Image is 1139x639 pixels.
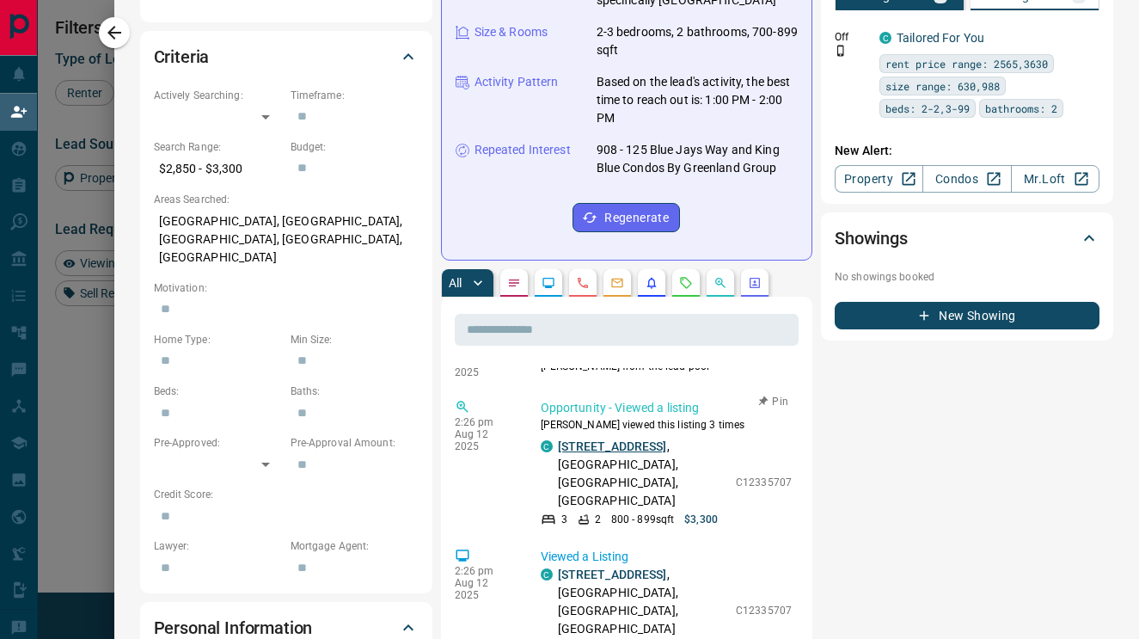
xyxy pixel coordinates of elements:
p: Opportunity - Viewed a listing [541,399,793,417]
p: Search Range: [154,139,282,155]
p: All [449,277,462,289]
a: [STREET_ADDRESS] [558,439,667,453]
span: size range: 630,988 [885,77,1000,95]
p: 908 - 125 Blue Jays Way and King Blue Condos By Greenland Group [597,141,799,177]
div: condos.ca [879,32,891,44]
svg: Calls [576,276,590,290]
p: 2:26 pm [455,416,515,428]
div: Showings [835,218,1099,259]
p: , [GEOGRAPHIC_DATA], [GEOGRAPHIC_DATA], [GEOGRAPHIC_DATA] [558,566,727,638]
p: New Alert: [835,142,1099,160]
p: 3 [561,512,567,527]
p: Baths: [291,384,419,399]
p: Size & Rooms [475,23,548,41]
p: Min Size: [291,332,419,347]
p: [GEOGRAPHIC_DATA], [GEOGRAPHIC_DATA], [GEOGRAPHIC_DATA], [GEOGRAPHIC_DATA], [GEOGRAPHIC_DATA] [154,207,419,272]
button: New Showing [835,302,1099,329]
p: No showings booked [835,269,1099,285]
p: Home Type: [154,332,282,347]
svg: Requests [679,276,693,290]
p: Repeated Interest [475,141,571,159]
svg: Push Notification Only [835,45,847,57]
h2: Criteria [154,43,210,71]
div: condos.ca [541,568,553,581]
p: 2 [595,512,601,527]
p: Aug 12 2025 [455,577,515,601]
a: Condos [922,165,1011,193]
svg: Agent Actions [748,276,762,290]
p: $2,850 - $3,300 [154,155,282,183]
p: Activity Pattern [475,73,559,91]
p: Motivation: [154,280,419,296]
p: Pre-Approved: [154,435,282,451]
p: Credit Score: [154,487,419,502]
p: Lawyer: [154,538,282,554]
span: beds: 2-2,3-99 [885,100,970,117]
p: Actively Searching: [154,88,282,103]
p: $3,300 [684,512,718,527]
p: Off [835,29,869,45]
p: Beds: [154,384,282,399]
p: Based on the lead's activity, the best time to reach out is: 1:00 PM - 2:00 PM [597,73,799,127]
button: Regenerate [573,203,680,232]
a: Property [835,165,923,193]
svg: Listing Alerts [645,276,658,290]
svg: Notes [507,276,521,290]
svg: Lead Browsing Activity [542,276,555,290]
a: Mr.Loft [1011,165,1099,193]
p: 2:26 pm [455,565,515,577]
p: Areas Searched: [154,192,419,207]
p: [PERSON_NAME] viewed this listing 3 times [541,417,793,433]
div: Criteria [154,36,419,77]
p: Aug 12 2025 [455,428,515,452]
p: C12335707 [736,475,792,490]
svg: Opportunities [713,276,727,290]
a: [STREET_ADDRESS] [558,568,667,581]
p: Timeframe: [291,88,419,103]
p: 2-3 bedrooms, 2 bathrooms, 700-899 sqft [597,23,799,59]
p: , [GEOGRAPHIC_DATA], [GEOGRAPHIC_DATA], [GEOGRAPHIC_DATA] [558,438,727,510]
span: rent price range: 2565,3630 [885,55,1048,72]
h2: Showings [835,224,908,252]
p: 800 - 899 sqft [611,512,674,527]
span: bathrooms: 2 [985,100,1057,117]
svg: Emails [610,276,624,290]
p: Mortgage Agent: [291,538,419,554]
button: Pin [749,394,799,409]
a: Tailored For You [897,31,984,45]
p: Budget: [291,139,419,155]
p: Viewed a Listing [541,548,793,566]
p: C12335707 [736,603,792,618]
div: condos.ca [541,440,553,452]
p: Pre-Approval Amount: [291,435,419,451]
